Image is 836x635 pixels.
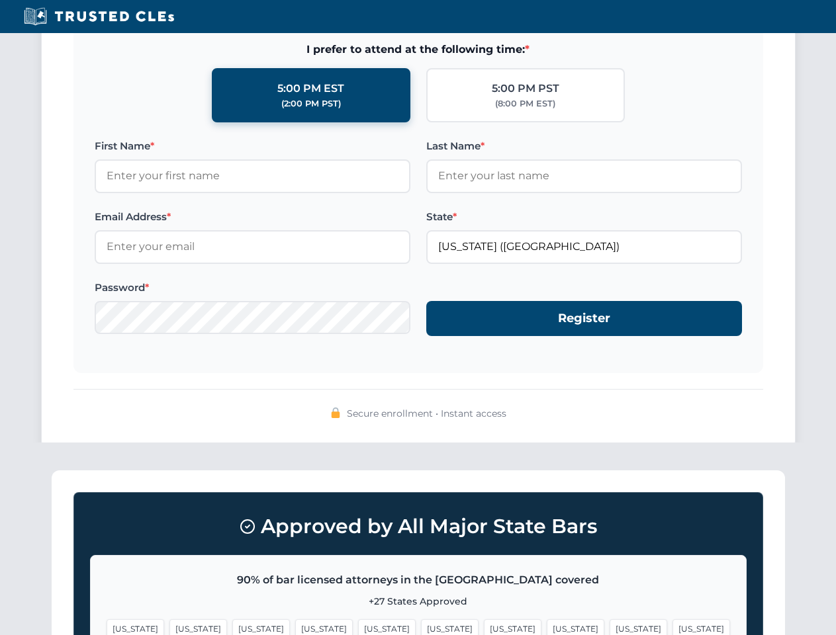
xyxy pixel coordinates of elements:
[107,571,730,589] p: 90% of bar licensed attorneys in the [GEOGRAPHIC_DATA] covered
[95,209,410,225] label: Email Address
[495,97,555,110] div: (8:00 PM EST)
[426,209,742,225] label: State
[347,406,506,421] span: Secure enrollment • Instant access
[426,230,742,263] input: Florida (FL)
[426,301,742,336] button: Register
[95,41,742,58] span: I prefer to attend at the following time:
[277,80,344,97] div: 5:00 PM EST
[20,7,178,26] img: Trusted CLEs
[90,509,747,544] h3: Approved by All Major State Bars
[95,159,410,192] input: Enter your first name
[330,407,341,418] img: 🔒
[95,280,410,296] label: Password
[492,80,559,97] div: 5:00 PM PST
[426,138,742,154] label: Last Name
[95,138,410,154] label: First Name
[95,230,410,263] input: Enter your email
[281,97,341,110] div: (2:00 PM PST)
[426,159,742,192] input: Enter your last name
[107,594,730,609] p: +27 States Approved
